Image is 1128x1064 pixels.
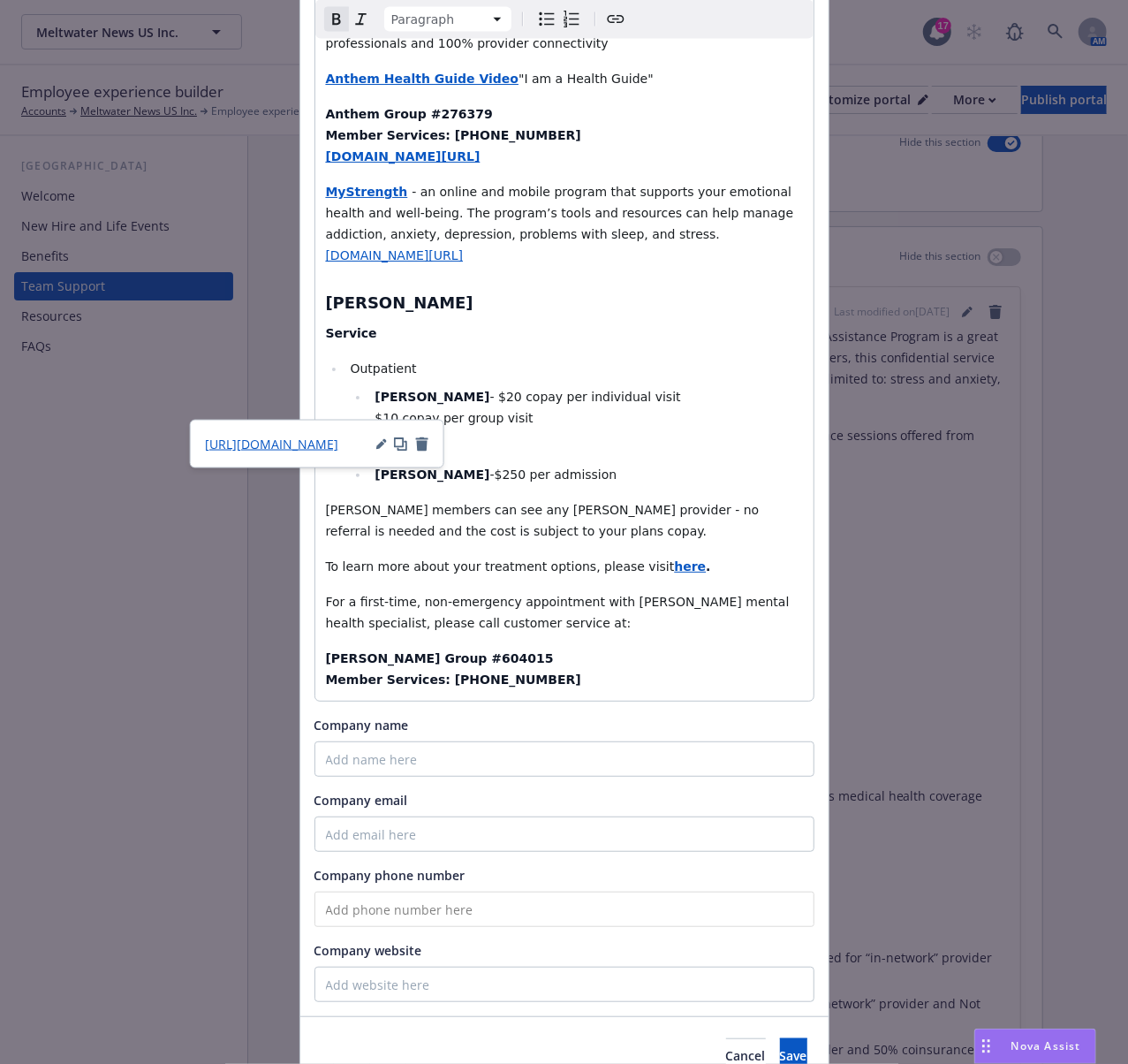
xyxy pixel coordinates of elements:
[314,892,814,927] input: Add phone number here
[314,717,409,733] span: Company name
[326,185,798,241] span: - an online and mobile program that supports your emotional health and well-being. The program’s ...
[375,467,489,482] strong: [PERSON_NAME]
[559,7,584,32] button: Numbered list
[1011,1038,1081,1053] span: Nova Assist
[314,967,814,1002] input: Add website here
[326,128,581,142] strong: Member Services: [PHONE_NUMBER]
[314,942,422,959] span: Company website
[375,390,685,425] span: - $20 copay per individual visit $10 copay per group visit
[326,595,794,630] span: For a first-time, non-emergency appointment with [PERSON_NAME] mental health specialist, please c...
[603,7,628,32] button: Create link
[326,651,554,665] strong: [PERSON_NAME] Group #604015
[974,1029,1096,1064] button: Nova Assist
[975,1030,997,1063] div: Drag to move
[205,435,338,453] a: [URL][DOMAIN_NAME]
[314,817,814,852] input: Add email here
[780,1047,807,1064] span: Save
[326,185,408,199] a: MyStrength
[375,390,489,404] strong: [PERSON_NAME]
[326,107,493,121] strong: Anthem Group #276379
[314,741,814,777] input: Add name here
[326,326,377,340] strong: Service
[326,72,519,86] a: Anthem Health Guide Video
[314,792,408,809] span: Company email
[326,503,763,538] span: [PERSON_NAME] members can see any [PERSON_NAME] provider - no referral is needed and the cost is ...
[326,149,481,163] a: [DOMAIN_NAME][URL]
[349,7,374,32] button: Italic
[324,7,349,32] button: Remove bold
[519,72,654,86] span: "I am a Health Guide"
[205,436,338,452] span: [URL][DOMAIN_NAME]
[350,361,416,376] span: Outpatient
[384,7,511,32] button: Block type
[726,1047,766,1064] span: Cancel
[326,559,675,574] span: To learn more about your treatment options, please visit
[534,7,584,32] div: toggle group
[326,673,581,687] strong: Member Services: [PHONE_NUMBER]
[314,867,466,884] span: Company phone number
[534,7,559,32] button: Bulleted list
[706,559,710,574] strong: .
[326,248,464,262] a: [DOMAIN_NAME][URL]
[674,559,706,574] a: here
[326,293,473,312] strong: [PERSON_NAME]
[490,467,617,482] span: -$250 per admission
